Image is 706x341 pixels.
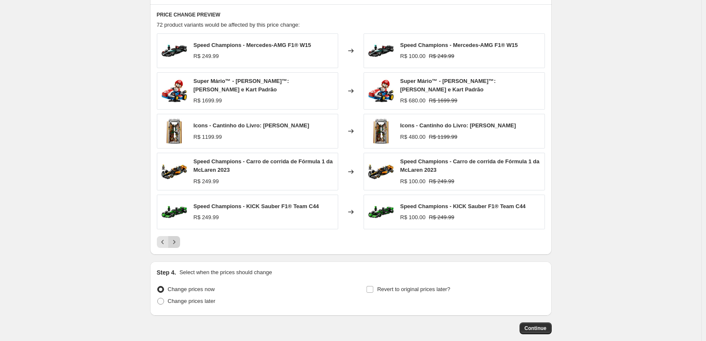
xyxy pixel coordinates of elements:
[194,52,219,60] div: R$ 249.99
[368,78,394,104] img: 72037_80x.jpg
[429,96,457,105] strike: R$ 1699.99
[429,177,454,186] strike: R$ 249.99
[157,11,545,18] h6: PRICE CHANGE PREVIEW
[368,199,394,225] img: 77247_80x.jpg
[400,203,526,209] span: Speed Champions - KICK Sauber F1® Team C44
[194,158,333,173] span: Speed Champions - Carro de corrida de Fórmula 1 da McLaren 2023
[368,159,394,184] img: 76919_80x.jpg
[161,38,187,63] img: 77244_80x.jpg
[400,42,518,48] span: Speed Champions - Mercedes-AMG F1® W15
[400,133,426,141] div: R$ 480.00
[161,78,187,104] img: 72037_80x.jpg
[194,213,219,222] div: R$ 249.99
[157,236,180,248] nav: Pagination
[400,52,426,60] div: R$ 100.00
[194,96,222,105] div: R$ 1699.99
[400,213,426,222] div: R$ 100.00
[525,325,547,332] span: Continue
[368,118,394,144] img: 10351-LEGO-Icons-sharlock-holmes-cantinho-do-livro_80x.jpg
[400,177,426,186] div: R$ 100.00
[194,122,309,129] span: Icons - Cantinho do Livro: [PERSON_NAME]
[194,133,222,141] div: R$ 1199.99
[168,286,215,292] span: Change prices now
[179,268,272,277] p: Select when the prices should change
[161,199,187,225] img: 77247_80x.jpg
[377,286,450,292] span: Revert to original prices later?
[194,42,311,48] span: Speed Champions - Mercedes-AMG F1® W15
[168,236,180,248] button: Next
[400,78,496,93] span: Super Mário™ - [PERSON_NAME]™: [PERSON_NAME] e Kart Padrão
[429,213,454,222] strike: R$ 249.99
[157,22,300,28] span: 72 product variants would be affected by this price change:
[400,158,539,173] span: Speed Champions - Carro de corrida de Fórmula 1 da McLaren 2023
[161,159,187,184] img: 76919_80x.jpg
[429,133,457,141] strike: R$ 1199.99
[161,118,187,144] img: 10351-LEGO-Icons-sharlock-holmes-cantinho-do-livro_80x.jpg
[400,96,426,105] div: R$ 680.00
[400,122,516,129] span: Icons - Cantinho do Livro: [PERSON_NAME]
[194,177,219,186] div: R$ 249.99
[194,78,289,93] span: Super Mário™ - [PERSON_NAME]™: [PERSON_NAME] e Kart Padrão
[157,236,169,248] button: Previous
[168,298,216,304] span: Change prices later
[429,52,454,60] strike: R$ 249.99
[194,203,319,209] span: Speed Champions - KICK Sauber F1® Team C44
[157,268,176,277] h2: Step 4.
[520,322,552,334] button: Continue
[368,38,394,63] img: 77244_80x.jpg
